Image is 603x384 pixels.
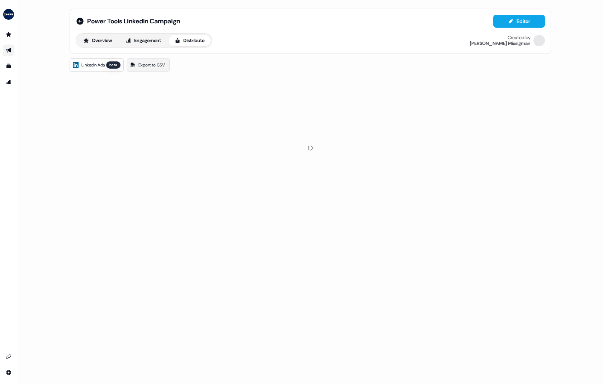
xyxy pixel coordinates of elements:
div: beta [106,61,121,69]
a: Export to CSV [127,58,170,72]
a: Go to templates [3,60,14,72]
a: Go to attribution [3,76,14,88]
a: Go to integrations [3,367,14,378]
a: Go to integrations [3,351,14,362]
button: Editor [493,15,545,28]
button: Overview [77,35,118,46]
span: Power Tools LinkedIn Campaign [87,17,180,26]
a: Editor [493,18,545,26]
a: Go to outbound experience [3,45,14,56]
a: Go to prospects [3,29,14,40]
span: LinkedIn Ads [81,61,105,69]
button: Distribute [169,35,211,46]
button: Engagement [119,35,167,46]
span: Export to CSV [138,61,165,69]
div: [PERSON_NAME] Missigman [470,41,531,46]
div: Created by [508,35,531,41]
a: LinkedIn Adsbeta [70,58,124,72]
